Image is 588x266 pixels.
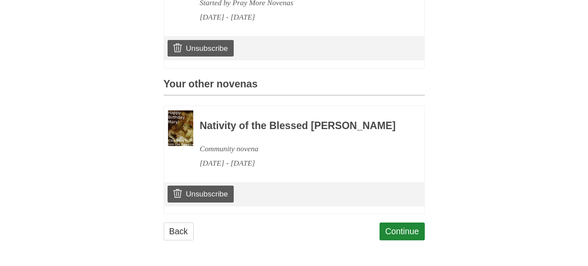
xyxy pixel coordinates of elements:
h3: Nativity of the Blessed [PERSON_NAME] [200,120,401,132]
a: Continue [380,223,425,240]
a: Back [164,223,194,240]
div: Community novena [200,142,401,156]
div: [DATE] - [DATE] [200,10,401,24]
h3: Your other novenas [164,79,425,96]
a: Unsubscribe [168,40,233,57]
div: [DATE] - [DATE] [200,156,401,170]
a: Unsubscribe [168,186,233,202]
img: Novena image [168,110,193,146]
